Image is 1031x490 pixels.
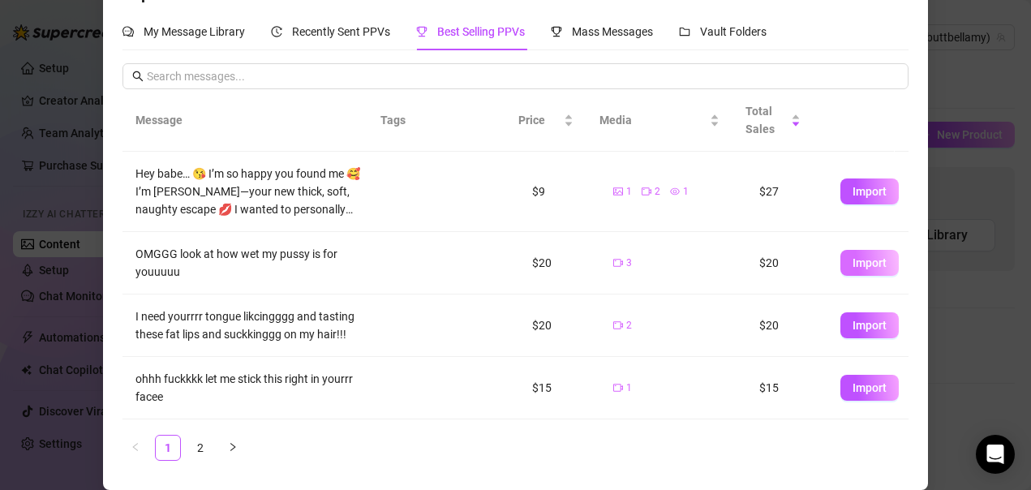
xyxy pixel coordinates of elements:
[853,319,887,332] span: Import
[613,320,623,330] span: video-camera
[187,435,213,461] li: 2
[670,187,680,196] span: eye
[518,111,561,129] span: Price
[135,245,368,281] div: OMGGG look at how wet my pussy is for youuuuu
[746,419,827,472] td: $14
[135,370,368,406] div: ohhh fuckkkk let me stick this right in yourrr facee
[626,184,632,200] span: 1
[519,294,600,357] td: $20
[840,178,899,204] button: Import
[519,232,600,294] td: $20
[505,89,586,152] th: Price
[416,26,427,37] span: trophy
[613,187,623,196] span: picture
[271,26,282,37] span: history
[122,435,148,461] button: left
[626,256,632,271] span: 3
[853,256,887,269] span: Import
[679,26,690,37] span: folder
[147,67,899,85] input: Search messages...
[599,111,707,129] span: Media
[135,307,368,343] div: I need yourrrr tongue likcingggg and tasting these fat lips and suckkinggg on my hair!!!
[122,26,134,37] span: comment
[746,294,827,357] td: $20
[642,187,651,196] span: video-camera
[144,25,245,38] span: My Message Library
[976,435,1015,474] div: Open Intercom Messenger
[853,185,887,198] span: Import
[840,375,899,401] button: Import
[135,165,368,218] div: Hey babe… 😘 I’m so happy you found me 🥰 I’m [PERSON_NAME]—your new thick, soft, naughty escape 💋 ...
[155,435,181,461] li: 1
[519,419,600,472] td: $14
[367,89,465,152] th: Tags
[132,71,144,82] span: search
[586,89,732,152] th: Media
[745,102,788,138] span: Total Sales
[572,25,653,38] span: Mass Messages
[220,435,246,461] li: Next Page
[519,152,600,232] td: $9
[519,357,600,419] td: $15
[732,89,814,152] th: Total Sales
[683,184,689,200] span: 1
[840,250,899,276] button: Import
[853,381,887,394] span: Import
[188,436,213,460] a: 2
[746,232,827,294] td: $20
[613,383,623,393] span: video-camera
[228,442,238,452] span: right
[131,442,140,452] span: left
[437,25,525,38] span: Best Selling PPVs
[626,380,632,396] span: 1
[292,25,390,38] span: Recently Sent PPVs
[156,436,180,460] a: 1
[122,435,148,461] li: Previous Page
[122,89,367,152] th: Message
[746,357,827,419] td: $15
[655,184,660,200] span: 2
[551,26,562,37] span: trophy
[220,435,246,461] button: right
[626,318,632,333] span: 2
[840,312,899,338] button: Import
[700,25,767,38] span: Vault Folders
[613,258,623,268] span: video-camera
[746,152,827,232] td: $27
